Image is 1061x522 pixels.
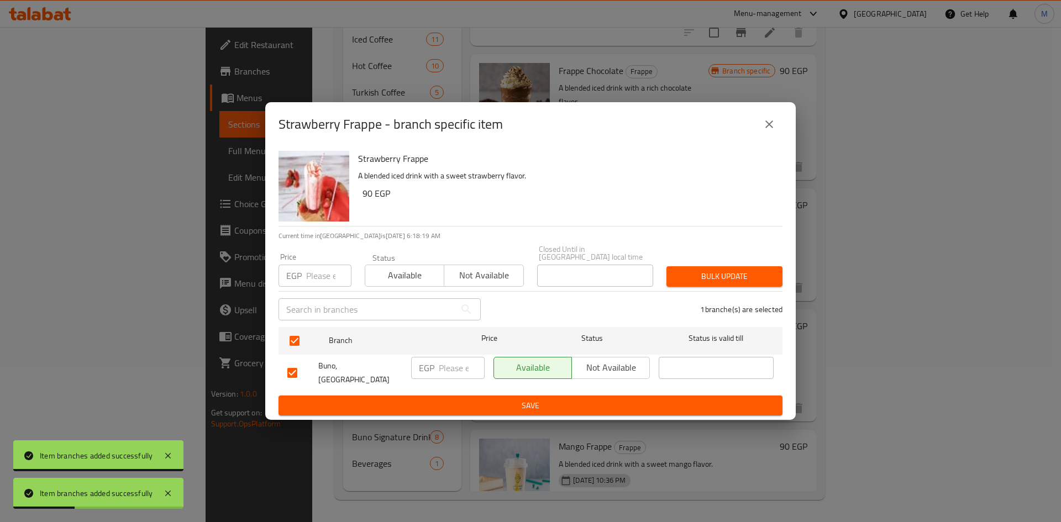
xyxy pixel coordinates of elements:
[453,331,526,345] span: Price
[279,151,349,222] img: Strawberry Frappe
[756,111,782,138] button: close
[329,334,444,347] span: Branch
[571,357,650,379] button: Not available
[444,265,523,287] button: Not available
[287,399,774,413] span: Save
[365,265,444,287] button: Available
[419,361,434,375] p: EGP
[286,269,302,282] p: EGP
[40,487,153,499] div: Item branches added successfully
[535,331,650,345] span: Status
[279,396,782,416] button: Save
[279,298,455,320] input: Search in branches
[370,267,440,283] span: Available
[279,115,503,133] h2: Strawberry Frappe - branch specific item
[358,151,774,166] h6: Strawberry Frappe
[700,304,782,315] p: 1 branche(s) are selected
[363,186,774,201] h6: 90 EGP
[675,270,774,283] span: Bulk update
[449,267,519,283] span: Not available
[279,231,782,241] p: Current time in [GEOGRAPHIC_DATA] is [DATE] 6:18:19 AM
[498,360,568,376] span: Available
[659,331,774,345] span: Status is valid till
[306,265,351,287] input: Please enter price
[493,357,572,379] button: Available
[40,450,153,462] div: Item branches added successfully
[358,169,774,183] p: A blended iced drink with a sweet strawberry flavor.
[439,357,485,379] input: Please enter price
[666,266,782,287] button: Bulk update
[576,360,645,376] span: Not available
[318,359,402,387] span: Buno, [GEOGRAPHIC_DATA]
